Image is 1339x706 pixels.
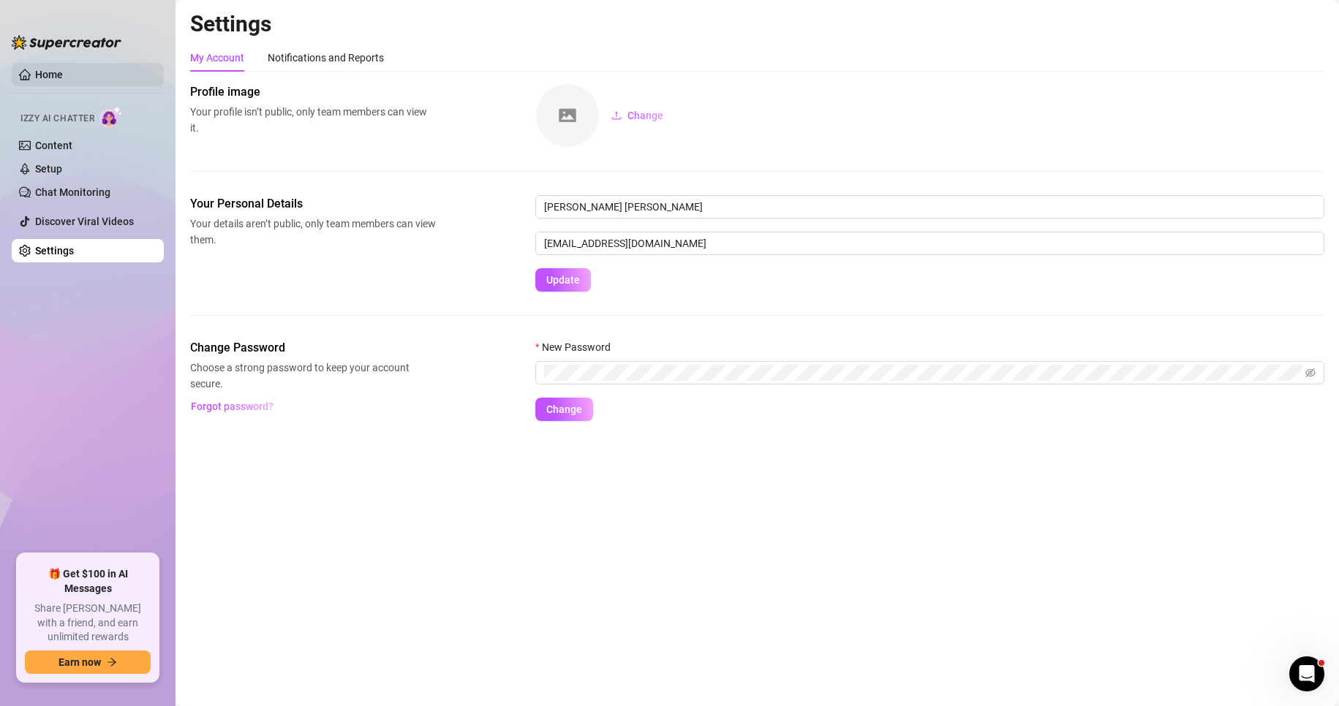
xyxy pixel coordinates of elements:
iframe: Intercom live chat [1289,656,1324,691]
span: eye-invisible [1305,368,1316,378]
input: Enter new email [535,232,1324,255]
span: Izzy AI Chatter [20,112,94,126]
span: Earn now [59,656,101,668]
a: Settings [35,245,74,257]
a: Content [35,140,72,151]
span: Change [627,110,663,121]
span: arrow-right [107,657,117,667]
button: Change [600,104,675,127]
button: Update [535,268,591,292]
a: Home [35,69,63,80]
input: Enter name [535,195,1324,219]
span: Your profile isn’t public, only team members can view it. [190,104,436,136]
img: square-placeholder.png [536,84,599,147]
div: My Account [190,50,244,66]
span: Share [PERSON_NAME] with a friend, and earn unlimited rewards [25,601,151,645]
img: AI Chatter [100,106,123,127]
label: New Password [535,339,620,355]
h2: Settings [190,10,1324,38]
button: Change [535,398,593,421]
div: Notifications and Reports [268,50,384,66]
button: Earn nowarrow-right [25,650,151,674]
span: 🎁 Get $100 in AI Messages [25,567,151,596]
button: Forgot password? [190,395,274,418]
a: Discover Viral Videos [35,216,134,227]
span: Change [546,403,582,415]
span: Your Personal Details [190,195,436,213]
span: Profile image [190,83,436,101]
span: Update [546,274,580,286]
a: Setup [35,163,62,175]
span: Change Password [190,339,436,357]
img: logo-BBDzfeDw.svg [12,35,121,50]
a: Chat Monitoring [35,186,110,198]
span: Your details aren’t public, only team members can view them. [190,216,436,248]
span: Choose a strong password to keep your account secure. [190,360,436,392]
input: New Password [544,365,1302,381]
span: upload [611,110,622,121]
span: Forgot password? [191,401,274,412]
